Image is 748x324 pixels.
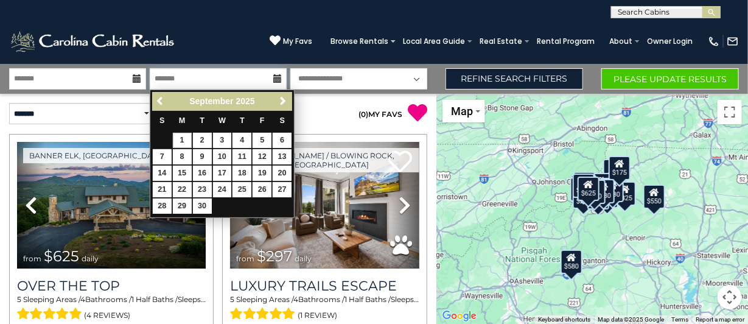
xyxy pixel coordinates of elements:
a: (0)MY FAVS [358,110,402,119]
a: 12 [253,149,271,164]
a: Luxury Trails Escape [230,278,419,294]
a: Browse Rentals [324,33,394,50]
span: $625 [44,247,79,265]
a: Terms [671,316,688,323]
a: Refine Search Filters [446,68,583,90]
a: 8 [173,149,192,164]
div: $230 [570,177,592,202]
span: Wednesday [218,116,226,125]
span: Thursday [240,116,245,125]
a: 15 [173,166,192,181]
a: 14 [153,166,172,181]
span: My Favs [283,36,312,47]
div: $175 [603,159,625,183]
div: $125 [573,172,595,196]
a: Real Estate [474,33,528,50]
span: 1 Half Baths / [344,295,391,304]
a: Over The Top [17,278,206,294]
a: 26 [253,182,271,197]
a: 27 [273,182,292,197]
button: Map camera controls [718,285,742,309]
span: Sunday [159,116,164,125]
a: 7 [153,149,172,164]
a: 25 [232,182,251,197]
a: 1 [173,133,192,148]
img: phone-regular-white.png [708,35,720,48]
span: (4 reviews) [85,308,131,323]
a: 22 [173,182,192,197]
a: Rental Program [531,33,601,50]
div: $550 [643,185,665,209]
span: 5 [17,295,21,304]
span: from [23,254,41,263]
span: Map [451,105,473,118]
div: $175 [608,156,630,180]
a: 19 [253,166,271,181]
img: White-1-2.png [9,29,178,54]
a: 23 [193,182,212,197]
a: 20 [273,166,292,181]
div: $625 [578,177,599,201]
button: Change map style [442,100,485,122]
span: from [236,254,254,263]
a: 10 [213,149,232,164]
div: Sleeping Areas / Bathrooms / Sleeps: [230,294,419,323]
span: Tuesday [200,116,204,125]
a: Owner Login [641,33,699,50]
a: 11 [232,149,251,164]
div: $425 [573,174,595,198]
img: mail-regular-white.png [727,35,739,48]
span: 0 [361,110,366,119]
a: 29 [173,199,192,214]
a: 18 [232,166,251,181]
div: $325 [614,181,636,206]
a: 21 [153,182,172,197]
div: $349 [590,173,612,197]
a: 6 [273,133,292,148]
a: 17 [213,166,232,181]
span: $297 [257,247,292,265]
a: 2 [193,133,212,148]
span: Monday [179,116,186,125]
span: Next [279,96,288,106]
a: 30 [193,199,212,214]
span: daily [82,254,99,263]
a: 3 [213,133,232,148]
a: My Favs [270,35,312,48]
span: September [189,96,233,106]
span: Friday [260,116,265,125]
img: thumbnail_167153549.jpeg [17,142,206,269]
a: 16 [193,166,212,181]
span: Previous [156,96,166,106]
a: 9 [193,149,212,164]
span: (1 review) [298,308,337,323]
div: $580 [561,250,582,274]
a: 4 [232,133,251,148]
a: 24 [213,182,232,197]
span: ( ) [358,110,368,119]
span: 4 [80,295,85,304]
span: 2025 [236,96,255,106]
span: 1 Half Baths / [131,295,178,304]
span: 5 [230,295,234,304]
img: Google [439,308,480,324]
span: Map data ©2025 Google [598,316,664,323]
button: Please Update Results [601,68,739,90]
span: Saturday [280,116,285,125]
a: 13 [273,149,292,164]
a: About [603,33,638,50]
a: 5 [253,133,271,148]
a: Open this area in Google Maps (opens a new window) [439,308,480,324]
img: thumbnail_168695581.jpeg [230,142,419,269]
a: Next [276,94,291,109]
div: $480 [593,179,615,203]
span: 4 [293,295,298,304]
span: daily [295,254,312,263]
div: Sleeping Areas / Bathrooms / Sleeps: [17,294,206,323]
a: Banner Elk, [GEOGRAPHIC_DATA] [23,148,171,163]
a: 28 [153,199,172,214]
button: Keyboard shortcuts [538,315,590,324]
a: [PERSON_NAME] / Blowing Rock, [GEOGRAPHIC_DATA] [236,148,419,172]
